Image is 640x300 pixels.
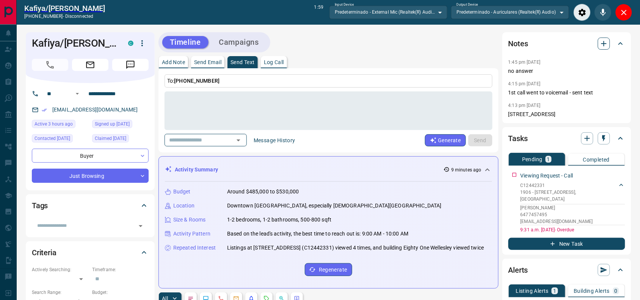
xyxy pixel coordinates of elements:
[92,134,149,145] div: Sun Sep 14 2025
[175,166,218,174] p: Activity Summary
[95,135,126,142] span: Claimed [DATE]
[521,226,625,233] p: 9:31 a.m. [DATE] - Overdue
[508,129,625,148] div: Tasks
[521,172,573,180] p: Viewing Request - Call
[135,221,146,231] button: Open
[574,288,610,294] p: Building Alerts
[92,266,149,273] p: Timeframe:
[24,13,105,20] p: [PHONE_NUMBER] -
[35,135,70,142] span: Contacted [DATE]
[173,216,206,224] p: Size & Rooms
[32,199,48,212] h2: Tags
[112,59,149,71] span: Message
[35,120,73,128] span: Active 3 hours ago
[32,37,117,49] h1: Kafiya/[PERSON_NAME]
[32,247,56,259] h2: Criteria
[508,264,528,276] h2: Alerts
[508,89,625,97] p: 1st call went to voicemail - sent text
[508,103,541,108] p: 4:13 pm [DATE]
[32,169,149,183] div: Just Browsing
[227,188,299,196] p: Around $485,000 to $530,000
[32,289,88,296] p: Search Range:
[231,60,255,65] p: Send Text
[173,230,210,238] p: Activity Pattern
[227,216,331,224] p: 1-2 bedrooms, 1-2 bathrooms, 500-800 sqft
[32,120,88,130] div: Tue Oct 14 2025
[72,59,108,71] span: Email
[128,41,133,46] div: condos.ca
[314,4,323,21] p: 1:59
[508,67,625,75] p: no answer
[521,182,618,189] p: C12442331
[508,261,625,279] div: Alerts
[32,59,68,71] span: Call
[595,4,612,21] div: Mute
[521,181,625,204] div: C124423311906 - [STREET_ADDRESS],[GEOGRAPHIC_DATA]
[615,288,618,294] p: 0
[227,202,442,210] p: Downtown [GEOGRAPHIC_DATA], especially [DEMOGRAPHIC_DATA][GEOGRAPHIC_DATA]
[522,157,543,162] p: Pending
[456,2,478,7] label: Output Device
[335,2,354,7] label: Input Device
[52,107,138,113] a: [EMAIL_ADDRESS][DOMAIN_NAME]
[521,189,618,203] p: 1906 - [STREET_ADDRESS] , [GEOGRAPHIC_DATA]
[451,6,569,19] div: Predeterminado - Auriculares (Realtek(R) Audio)
[425,134,466,146] button: Generate
[32,134,88,145] div: Thu Sep 18 2025
[521,204,625,211] p: [PERSON_NAME]
[32,243,149,262] div: Criteria
[92,289,149,296] p: Budget:
[173,244,216,252] p: Repeated Interest
[451,166,481,173] p: 9 minutes ago
[329,6,447,19] div: Predeterminado - External Mic (Realtek(R) Audio)
[508,132,528,145] h2: Tasks
[249,134,300,146] button: Message History
[173,188,191,196] p: Budget
[73,89,82,98] button: Open
[583,157,610,162] p: Completed
[212,36,267,49] button: Campaigns
[165,163,492,177] div: Activity Summary9 minutes ago
[95,120,130,128] span: Signed up [DATE]
[508,38,528,50] h2: Notes
[162,60,185,65] p: Add Note
[92,120,149,130] div: Sun Apr 04 2021
[508,110,625,118] p: [STREET_ADDRESS]
[508,238,625,250] button: New Task
[32,196,149,215] div: Tags
[194,60,221,65] p: Send Email
[521,218,625,225] p: [EMAIL_ADDRESS][DOMAIN_NAME]
[233,135,244,146] button: Open
[174,78,220,84] span: [PHONE_NUMBER]
[42,107,47,113] svg: Email Verified
[173,202,195,210] p: Location
[516,288,549,294] p: Listing Alerts
[227,230,408,238] p: Based on the lead's activity, the best time to reach out is: 9:00 AM - 10:00 AM
[32,149,149,163] div: Buyer
[547,157,550,162] p: 1
[65,14,93,19] span: disconnected
[162,36,209,49] button: Timeline
[574,4,591,21] div: Audio Settings
[32,266,88,273] p: Actively Searching:
[264,60,284,65] p: Log Call
[553,288,556,294] p: 1
[165,74,493,88] p: To:
[508,81,541,86] p: 4:15 pm [DATE]
[508,35,625,53] div: Notes
[305,263,352,276] button: Regenerate
[615,4,632,21] div: Close
[521,211,625,218] p: 6477457495
[24,4,105,13] a: Kafiya/[PERSON_NAME]
[508,60,541,65] p: 1:45 pm [DATE]
[227,244,484,252] p: Listings at [STREET_ADDRESS] (C12442331) viewed 4 times, and building Eighty One Wellesley viewed...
